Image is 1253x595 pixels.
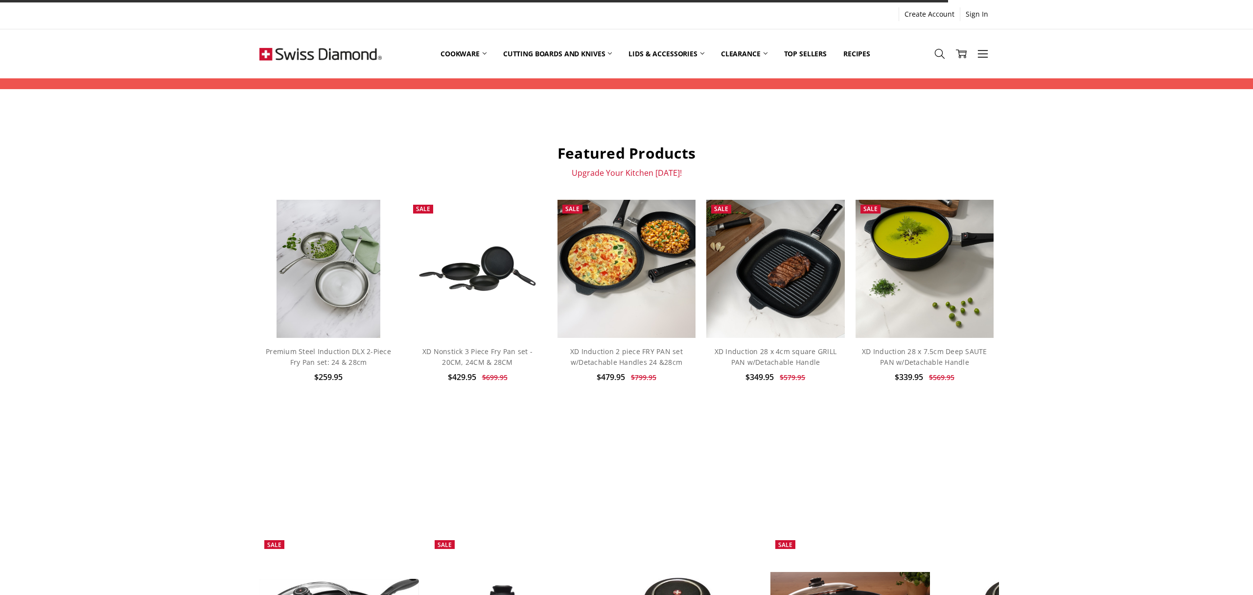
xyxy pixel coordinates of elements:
[960,7,994,21] a: Sign In
[259,168,994,178] p: Upgrade Your Kitchen [DATE]!
[895,372,923,382] span: $339.95
[856,200,994,338] img: XD Induction 28 x 7.5cm Deep SAUTE PAN w/Detachable Handle
[714,205,728,213] span: Sale
[780,373,805,382] span: $579.95
[408,234,546,303] img: XD Nonstick 3 Piece Fry Pan set - 20CM, 24CM & 28CM
[862,347,987,367] a: XD Induction 28 x 7.5cm Deep SAUTE PAN w/Detachable Handle
[422,347,533,367] a: XD Nonstick 3 Piece Fry Pan set - 20CM, 24CM & 28CM
[416,205,430,213] span: Sale
[259,144,994,163] h2: Featured Products
[863,205,878,213] span: Sale
[570,347,683,367] a: XD Induction 2 piece FRY PAN set w/Detachable Handles 24 &28cm
[706,200,844,338] img: XD Induction 28 x 4cm square GRILL PAN w/Detachable Handle
[631,373,656,382] span: $799.95
[715,347,837,367] a: XD Induction 28 x 4cm square GRILL PAN w/Detachable Handle
[259,458,994,476] h2: BEST SELLERS
[557,200,696,338] img: XD Induction 2 piece FRY PAN set w/Detachable Handles 24 &28cm
[267,541,281,549] span: Sale
[713,32,776,75] a: Clearance
[929,373,954,382] span: $569.95
[745,372,774,382] span: $349.95
[314,372,343,382] span: $259.95
[482,373,508,382] span: $699.95
[277,200,380,338] img: Premium steel DLX 2pc fry pan set (28 and 24cm) life style shot
[565,205,580,213] span: Sale
[835,32,879,75] a: Recipes
[620,32,712,75] a: Lids & Accessories
[448,372,476,382] span: $429.95
[266,347,391,367] a: Premium Steel Induction DLX 2-Piece Fry Pan set: 24 & 28cm
[408,200,546,338] a: XD Nonstick 3 Piece Fry Pan set - 20CM, 24CM & 28CM
[597,372,625,382] span: $479.95
[259,482,994,492] p: Fall In Love With Your Kitchen Again
[495,32,621,75] a: Cutting boards and knives
[438,541,452,549] span: Sale
[259,200,397,338] a: Premium steel DLX 2pc fry pan set (28 and 24cm) life style shot
[432,32,495,75] a: Cookware
[899,7,960,21] a: Create Account
[259,29,382,78] img: Free Shipping On Every Order
[778,541,792,549] span: Sale
[776,32,835,75] a: Top Sellers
